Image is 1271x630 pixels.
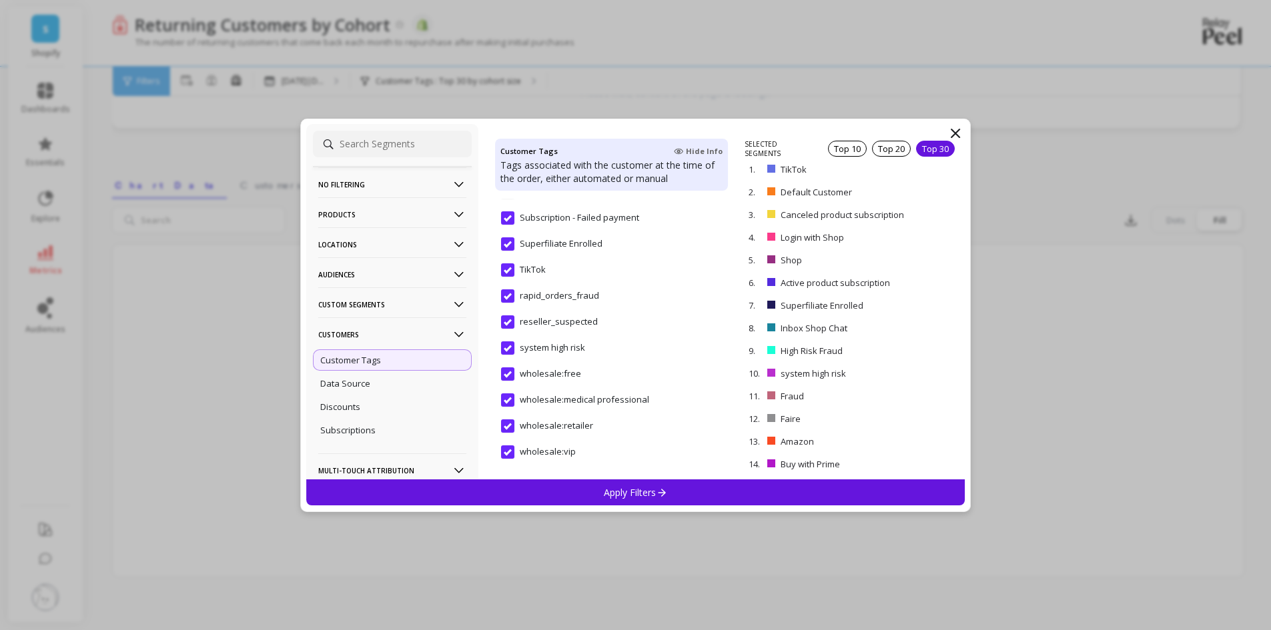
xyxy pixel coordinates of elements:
p: High Risk Fraud [781,345,899,357]
p: Discounts [320,401,360,413]
p: SELECTED SEGMENTS [745,139,812,158]
p: Fraud [781,390,880,402]
p: 8. [749,322,762,334]
p: Login with Shop [781,231,900,243]
p: 13. [749,435,762,447]
span: rapid_orders_fraud [501,289,599,303]
p: Inbox Shop Chat [781,322,902,334]
p: 9. [749,345,762,357]
p: 6. [749,277,762,289]
p: No filtering [318,167,466,201]
p: 1. [749,163,762,175]
p: Faire [781,413,879,425]
p: Customers [318,317,466,351]
p: 2. [749,186,762,198]
p: Audiences [318,257,466,291]
span: TikTok [501,263,546,277]
div: Top 30 [916,141,955,157]
p: Buy with Prime [781,458,898,470]
input: Search Segments [313,131,472,157]
p: Amazon [781,435,885,447]
p: 11. [749,390,762,402]
p: Superfiliate Enrolled [781,299,910,311]
p: Data Source [320,377,370,389]
span: Shopify Chat [501,185,572,199]
p: system high risk [781,367,901,379]
p: 3. [749,209,762,221]
p: Canceled product subscription [781,209,930,221]
p: 5. [749,254,762,266]
p: 7. [749,299,762,311]
span: wholesale:medical professional [501,393,649,407]
span: Subscription - Failed payment [501,211,639,225]
p: Tags associated with the customer at the time of the order, either automated or manual [500,159,723,185]
p: Subscriptions [320,424,376,436]
p: TikTok [781,163,881,175]
span: wholesale:free [501,367,581,381]
span: wholesale:vip [501,445,576,459]
p: 4. [749,231,762,243]
p: Custom Segments [318,287,466,321]
p: 10. [749,367,762,379]
span: system high risk [501,341,585,355]
span: reseller_suspected [501,315,598,329]
p: Multi-Touch Attribution [318,453,466,487]
div: Top 20 [872,141,911,157]
p: Shop [781,254,879,266]
p: Customer Tags [320,354,381,366]
div: Top 10 [828,141,867,157]
p: Default Customer [781,186,904,198]
span: Hide Info [674,146,723,157]
p: Apply Filters [604,486,667,499]
h4: Customer Tags [500,144,558,159]
p: 12. [749,413,762,425]
p: Products [318,197,466,231]
p: Locations [318,227,466,261]
p: Active product subscription [781,277,923,289]
span: Superfiliate Enrolled [501,237,602,251]
p: 14. [749,458,762,470]
span: wholesale:retailer [501,419,593,433]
